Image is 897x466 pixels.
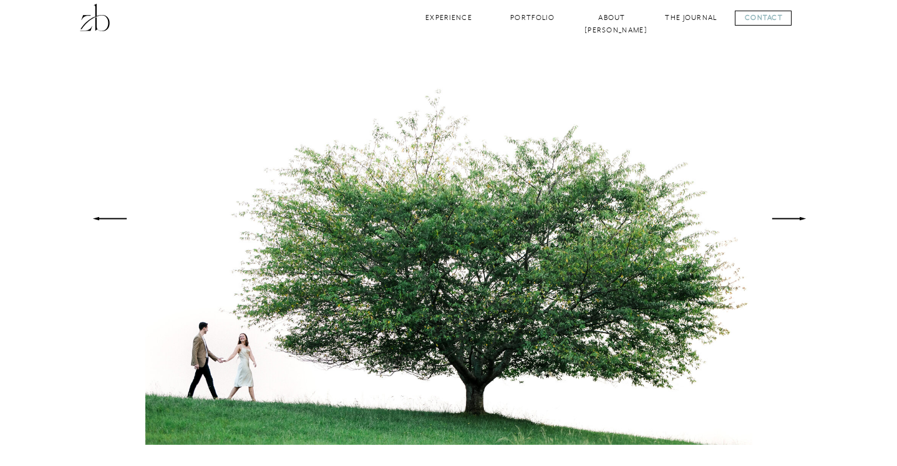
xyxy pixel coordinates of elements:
[381,17,516,39] h3: Select Work
[584,12,639,24] a: About [PERSON_NAME]
[424,12,474,24] a: Experience
[664,12,718,24] a: The Journal
[507,12,558,24] a: Portfolio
